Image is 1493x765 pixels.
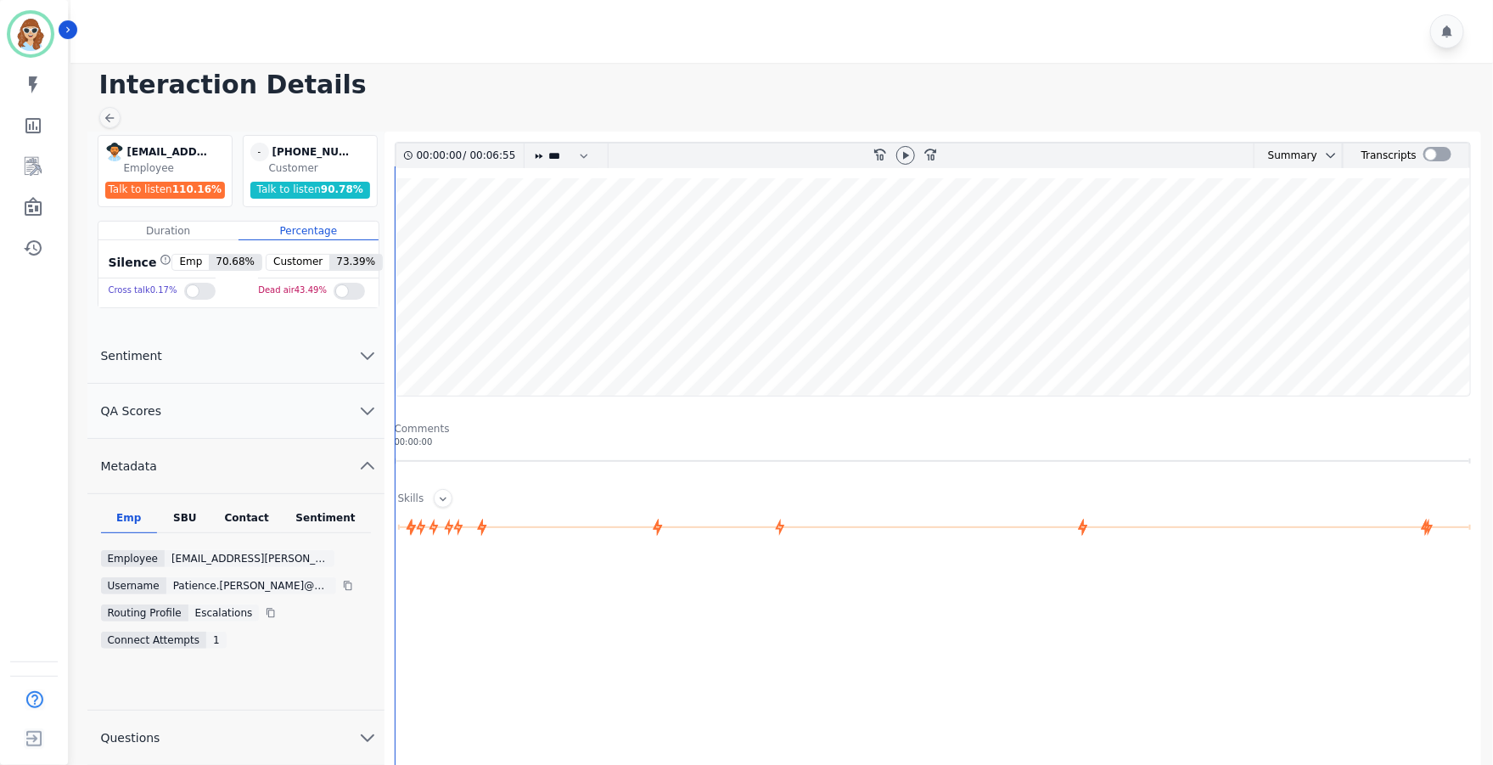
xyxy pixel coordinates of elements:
[467,143,514,168] div: 00:06:55
[1324,149,1338,162] svg: chevron down
[172,255,209,270] span: Emp
[269,161,373,175] div: Customer
[357,401,378,421] svg: chevron down
[258,278,327,303] div: Dead air 43.49 %
[206,632,227,649] div: 1
[321,183,363,195] span: 90.78 %
[357,456,378,476] svg: chevron up
[124,161,228,175] div: Employee
[105,254,172,271] div: Silence
[165,550,334,567] div: [EMAIL_ADDRESS][PERSON_NAME][DOMAIN_NAME]
[87,729,174,746] span: Questions
[87,458,171,475] span: Metadata
[267,255,329,270] span: Customer
[98,222,239,240] div: Duration
[127,143,212,161] div: [EMAIL_ADDRESS][PERSON_NAME][DOMAIN_NAME]
[281,511,371,533] div: Sentiment
[398,492,424,508] div: Skills
[188,605,260,622] div: Escalations
[109,278,177,303] div: Cross talk 0.17 %
[213,511,281,533] div: Contact
[1361,143,1417,168] div: Transcripts
[101,632,207,649] div: Connect Attempts
[87,347,176,364] span: Sentiment
[87,439,384,494] button: Metadata chevron up
[209,255,261,270] span: 70.68 %
[87,384,384,439] button: QA Scores chevron down
[395,422,1471,436] div: Comments
[101,550,165,567] div: Employee
[357,728,378,748] svg: chevron down
[101,511,157,533] div: Emp
[157,511,213,533] div: SBU
[172,183,222,195] span: 110.16 %
[329,255,382,270] span: 73.39 %
[101,605,188,622] div: Routing Profile
[250,143,269,161] span: -
[357,346,378,366] svg: chevron down
[99,70,1476,100] h1: Interaction Details
[417,143,463,168] div: 00:00:00
[239,222,379,240] div: Percentage
[166,577,336,594] div: patience.[PERSON_NAME]@permaplate.com099204e2-51b3-11ee-843c-709685a97063
[10,14,51,54] img: Bordered avatar
[87,329,384,384] button: Sentiment chevron down
[250,182,371,199] div: Talk to listen
[105,182,226,199] div: Talk to listen
[87,402,176,419] span: QA Scores
[395,436,1471,448] div: 00:00:00
[1317,149,1338,162] button: chevron down
[272,143,357,161] div: [PHONE_NUMBER]
[1254,143,1317,168] div: Summary
[417,143,520,168] div: /
[101,577,166,594] div: Username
